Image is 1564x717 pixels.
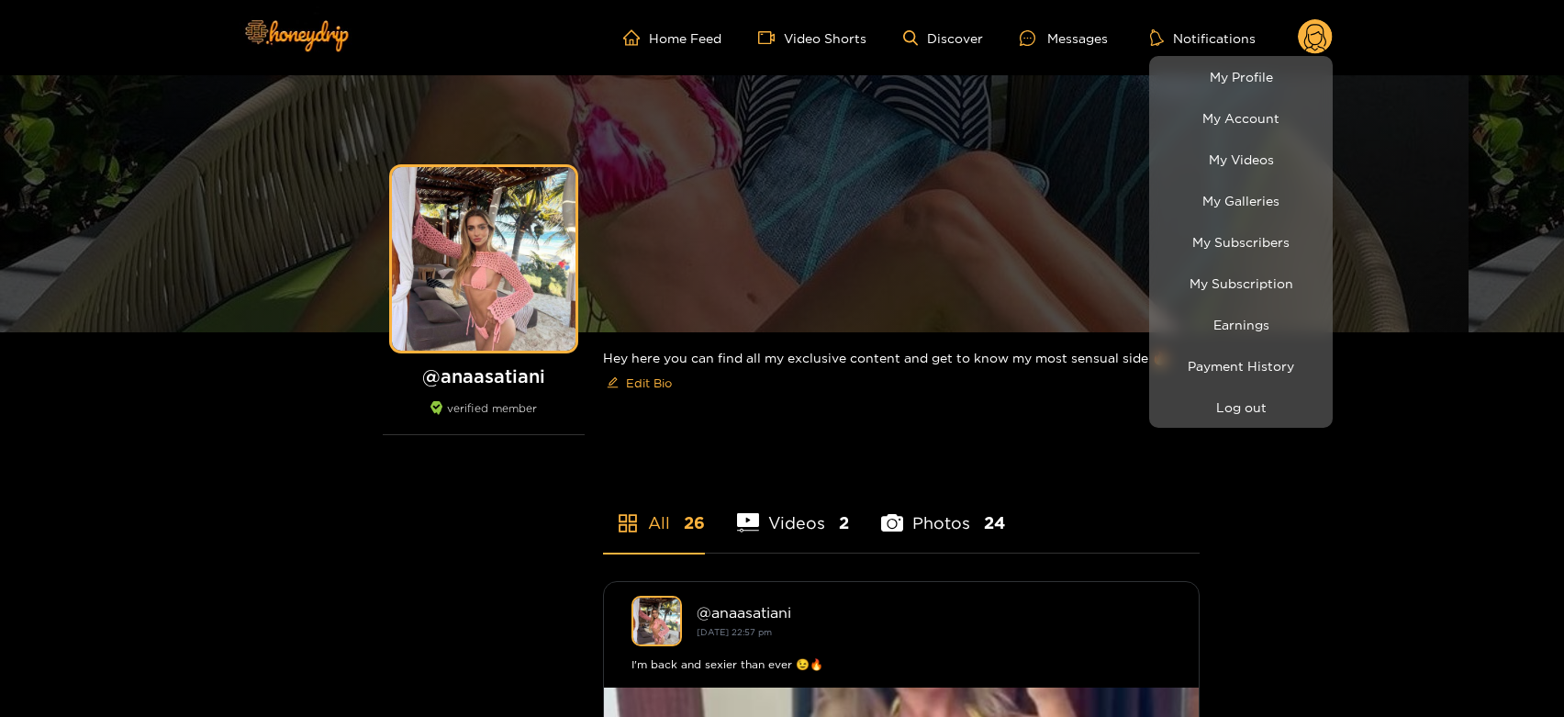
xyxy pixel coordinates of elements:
a: My Account [1154,102,1328,134]
a: My Galleries [1154,185,1328,217]
a: My Subscription [1154,267,1328,299]
button: Log out [1154,391,1328,423]
a: My Subscribers [1154,226,1328,258]
a: Payment History [1154,350,1328,382]
a: Earnings [1154,308,1328,341]
a: My Profile [1154,61,1328,93]
a: My Videos [1154,143,1328,175]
